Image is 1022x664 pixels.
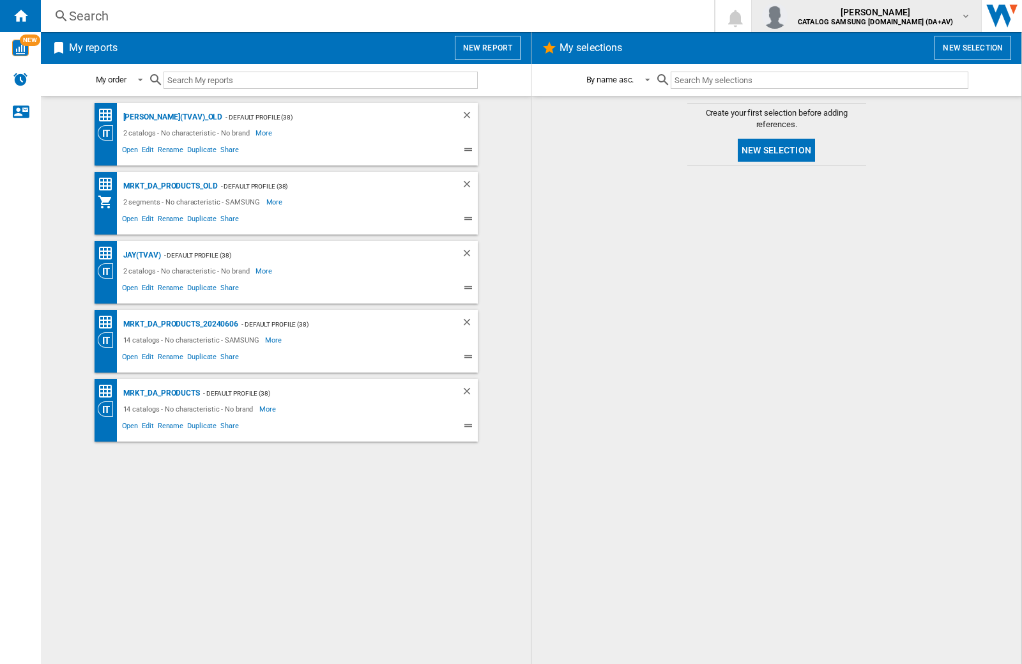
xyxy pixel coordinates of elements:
[120,213,141,228] span: Open
[200,385,436,401] div: - Default profile (38)
[69,7,681,25] div: Search
[98,383,120,399] div: Price Matrix
[120,144,141,159] span: Open
[671,72,968,89] input: Search My selections
[140,420,156,435] span: Edit
[461,385,478,401] div: Delete
[140,213,156,228] span: Edit
[461,316,478,332] div: Delete
[140,282,156,297] span: Edit
[98,176,120,192] div: Price Matrix
[218,351,241,366] span: Share
[120,247,161,263] div: JAY(TVAV)
[256,263,274,279] span: More
[266,194,285,210] span: More
[120,385,200,401] div: MRKT_DA_PRODUCTS
[98,332,120,348] div: Category View
[120,125,256,141] div: 2 catalogs - No characteristic - No brand
[738,139,815,162] button: New selection
[120,282,141,297] span: Open
[461,247,478,263] div: Delete
[120,332,266,348] div: 14 catalogs - No characteristic - SAMSUNG
[120,263,256,279] div: 2 catalogs - No characteristic - No brand
[557,36,625,60] h2: My selections
[156,213,185,228] span: Rename
[185,144,218,159] span: Duplicate
[120,109,223,125] div: [PERSON_NAME](TVAV)_old
[156,144,185,159] span: Rename
[455,36,521,60] button: New report
[218,282,241,297] span: Share
[218,420,241,435] span: Share
[120,401,260,417] div: 14 catalogs - No characteristic - No brand
[140,144,156,159] span: Edit
[687,107,866,130] span: Create your first selection before adding references.
[120,194,266,210] div: 2 segments - No characteristic - SAMSUNG
[161,247,436,263] div: - Default profile (38)
[120,420,141,435] span: Open
[98,263,120,279] div: Category View
[140,351,156,366] span: Edit
[259,401,278,417] span: More
[185,282,218,297] span: Duplicate
[185,213,218,228] span: Duplicate
[98,194,120,210] div: My Assortment
[762,3,788,29] img: profile.jpg
[586,75,634,84] div: By name asc.
[461,109,478,125] div: Delete
[265,332,284,348] span: More
[156,420,185,435] span: Rename
[20,35,40,46] span: NEW
[185,420,218,435] span: Duplicate
[66,36,120,60] h2: My reports
[156,282,185,297] span: Rename
[120,351,141,366] span: Open
[98,314,120,330] div: Price Matrix
[222,109,435,125] div: - Default profile (38)
[238,316,435,332] div: - Default profile (38)
[96,75,126,84] div: My order
[185,351,218,366] span: Duplicate
[218,213,241,228] span: Share
[120,178,218,194] div: MRKT_DA_PRODUCTS_OLD
[120,316,239,332] div: MRKT_DA_PRODUCTS_20240606
[98,245,120,261] div: Price Matrix
[98,401,120,417] div: Category View
[98,125,120,141] div: Category View
[934,36,1011,60] button: New selection
[461,178,478,194] div: Delete
[12,40,29,56] img: wise-card.svg
[798,6,953,19] span: [PERSON_NAME]
[98,107,120,123] div: Price Matrix
[218,178,436,194] div: - Default profile (38)
[256,125,274,141] span: More
[798,18,953,26] b: CATALOG SAMSUNG [DOMAIN_NAME] (DA+AV)
[13,72,28,87] img: alerts-logo.svg
[164,72,478,89] input: Search My reports
[218,144,241,159] span: Share
[156,351,185,366] span: Rename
